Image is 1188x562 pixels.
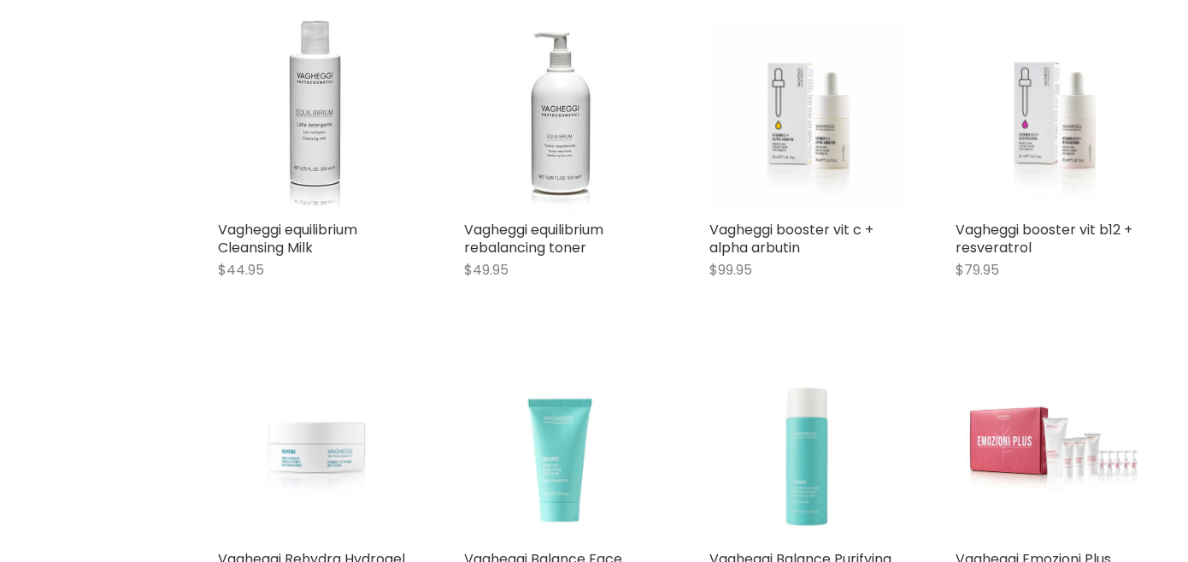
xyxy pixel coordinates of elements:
a: Vagheggi equilibrium Cleansing Milk [218,220,357,257]
a: Vagheggi booster vit c + alpha arbutin [709,220,873,257]
img: Vagheggi booster vit b12 + resveratrol [956,18,1150,213]
span: $79.95 [956,260,999,280]
span: $44.95 [218,260,264,280]
img: Vagheggi equilibrium Cleansing Milk [218,18,413,213]
span: $49.95 [464,260,509,280]
img: Vagheggi equilibrium rebalancing toner [464,18,659,213]
img: Vagheggi booster vit c + alpha arbutin [709,18,904,213]
a: Vagheggi Emozioni Plus Professional Kit - 10 Treatments [956,347,1150,542]
span: $99.95 [709,260,752,280]
img: Vagheggi Emozioni Plus Professional Kit - 10 Treatments [956,380,1150,510]
img: Vagheggi Balance Purifying Cleanser [709,347,904,542]
a: Vagheggi booster vit b12 + resveratrol [956,220,1132,257]
img: Vagheggi Rehydra Hydrogel Eye Patches - Anti Fatigue 60 Patches [218,347,413,542]
a: Vagheggi equilibrium rebalancing toner [464,220,603,257]
img: Vagheggi Balance Face Cream [464,347,659,542]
